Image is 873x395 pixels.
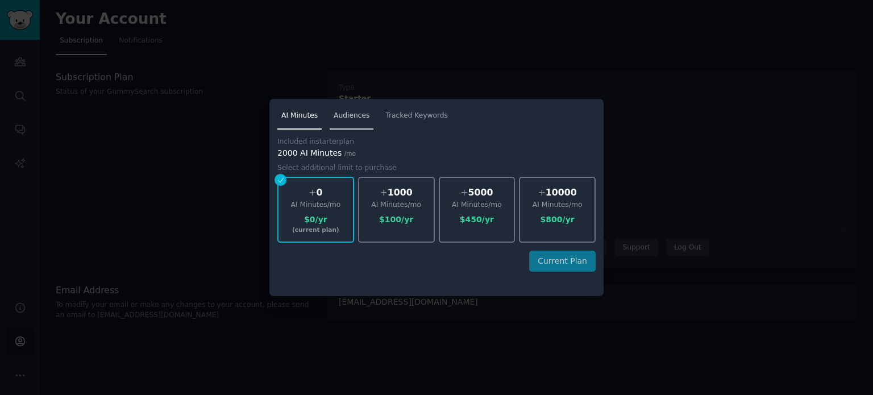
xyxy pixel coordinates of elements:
a: Audiences [330,107,373,130]
span: /mo [344,150,356,157]
div: AI Minutes /mo [359,200,434,210]
span: + [309,187,316,198]
span: + [380,187,388,198]
div: Select additional limit to purchase [277,163,397,173]
span: 10000 [546,187,577,198]
span: 5000 [468,187,493,198]
div: Included in starter plan [277,137,354,147]
span: AI Minutes [281,111,318,121]
div: AI Minutes /mo [440,200,514,210]
span: 0 [316,187,322,198]
a: Tracked Keywords [381,107,452,130]
div: $ 800 /yr [520,214,595,226]
div: $ 0 /yr [278,214,353,226]
div: AI Minutes /mo [278,200,353,210]
span: + [460,187,468,198]
div: (current plan) [278,226,353,234]
div: $ 450 /yr [440,214,514,226]
span: Tracked Keywords [385,111,448,121]
span: + [538,187,546,198]
a: AI Minutes [277,107,322,130]
div: $ 100 /yr [359,214,434,226]
span: 1000 [388,187,413,198]
div: 2000 AI Minutes [277,147,596,159]
div: AI Minutes /mo [520,200,595,210]
span: Audiences [334,111,369,121]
